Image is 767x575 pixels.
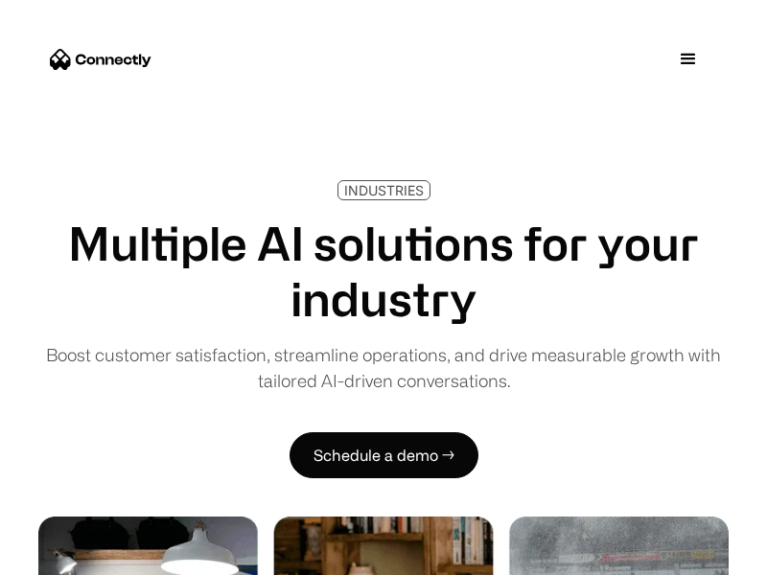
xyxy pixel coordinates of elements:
[38,342,729,394] div: Boost customer satisfaction, streamline operations, and drive measurable growth with tailored AI-...
[660,31,717,88] div: menu
[290,432,478,478] a: Schedule a demo →
[38,216,729,326] h1: Multiple AI solutions for your industry
[38,541,115,568] ul: Language list
[19,540,115,568] aside: Language selected: English
[344,183,424,197] div: INDUSTRIES
[50,45,151,74] a: home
